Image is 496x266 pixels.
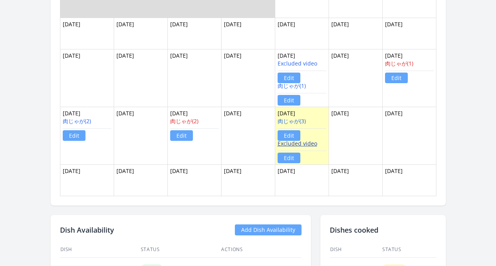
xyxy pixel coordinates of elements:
[329,18,382,49] td: [DATE]
[275,107,329,165] td: [DATE]
[382,49,436,107] td: [DATE]
[60,107,114,165] td: [DATE]
[382,18,436,49] td: [DATE]
[60,49,114,107] td: [DATE]
[278,153,300,163] a: Edit
[330,224,436,235] h2: Dishes cooked
[329,107,382,165] td: [DATE]
[221,107,275,165] td: [DATE]
[60,165,114,196] td: [DATE]
[275,18,329,49] td: [DATE]
[382,107,436,165] td: [DATE]
[63,130,85,141] a: Edit
[167,165,221,196] td: [DATE]
[235,224,302,235] a: Add Dish Availability
[221,242,301,258] th: Actions
[114,165,167,196] td: [DATE]
[329,165,382,196] td: [DATE]
[329,49,382,107] td: [DATE]
[140,242,221,258] th: Status
[278,140,317,147] a: Excluded video
[114,18,167,49] td: [DATE]
[221,49,275,107] td: [DATE]
[170,117,198,125] a: 肉じゃが(2)
[63,117,91,125] a: 肉じゃが(2)
[330,242,382,258] th: Dish
[60,224,114,235] h2: Dish Availability
[114,107,167,165] td: [DATE]
[278,60,317,67] a: Excluded video
[167,107,221,165] td: [DATE]
[221,165,275,196] td: [DATE]
[60,242,140,258] th: Dish
[167,18,221,49] td: [DATE]
[167,49,221,107] td: [DATE]
[382,165,436,196] td: [DATE]
[385,60,413,67] a: 肉じゃが(1)
[278,117,306,125] a: 肉じゃが(3)
[278,73,300,83] a: Edit
[275,165,329,196] td: [DATE]
[275,49,329,107] td: [DATE]
[114,49,167,107] td: [DATE]
[60,18,114,49] td: [DATE]
[278,82,306,89] a: 肉じゃが(1)
[278,130,300,141] a: Edit
[382,242,436,258] th: Status
[221,18,275,49] td: [DATE]
[170,130,193,141] a: Edit
[385,73,408,83] a: Edit
[278,95,300,106] a: Edit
